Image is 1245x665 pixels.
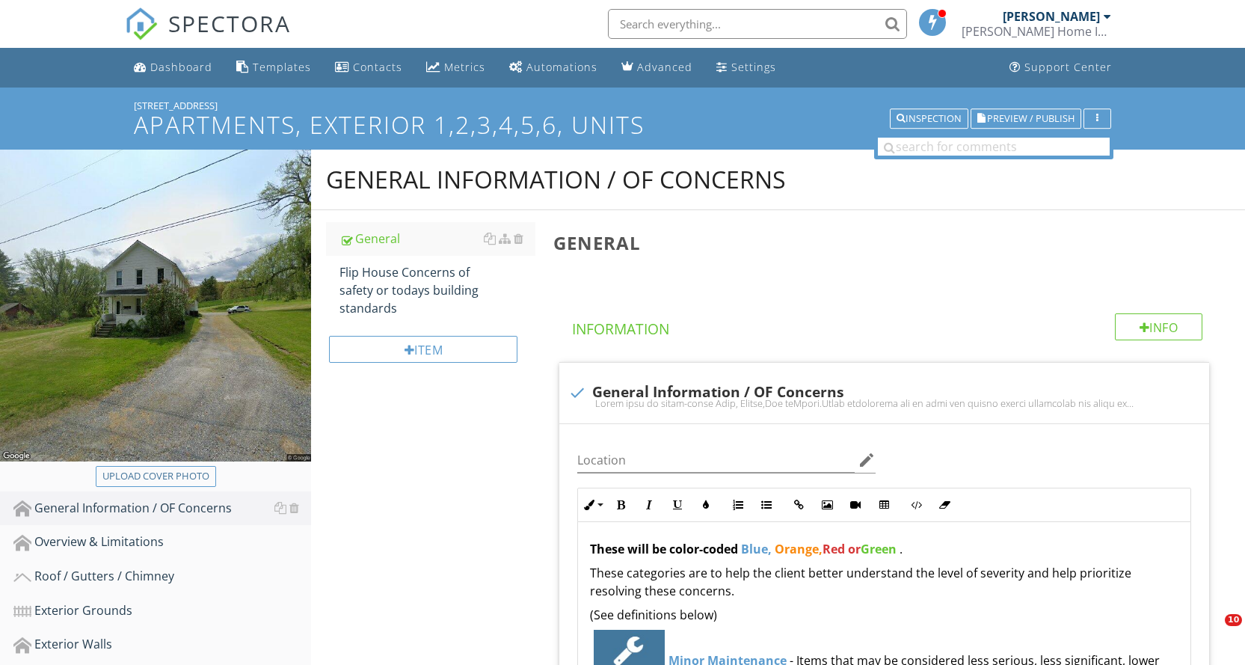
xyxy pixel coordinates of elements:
button: Ordered List [724,491,752,519]
span: SPECTORA [168,7,291,39]
iframe: Intercom live chat [1194,614,1230,650]
button: Bold (Ctrl+B) [606,491,635,519]
img: The Best Home Inspection Software - Spectora [125,7,158,40]
div: Settings [731,60,776,74]
h4: Information [572,313,1202,339]
span: Green [861,541,897,557]
h3: General [553,233,1221,253]
button: Upload cover photo [96,466,216,487]
div: Support Center [1024,60,1112,74]
a: Support Center [1003,54,1118,82]
span: Preview / Publish [987,114,1075,123]
button: Insert Image (Ctrl+P) [813,491,841,519]
span: Blue, [741,541,772,557]
a: Metrics [420,54,491,82]
button: Insert Video [841,491,870,519]
a: Preview / Publish [971,111,1081,124]
div: General [339,230,535,248]
button: Colors [692,491,720,519]
div: Contacts [353,60,402,74]
button: Inspection [890,108,968,129]
a: Contacts [329,54,408,82]
div: Item [329,336,517,363]
button: Insert Table [870,491,898,519]
span: Red or [823,541,861,557]
div: General Information / OF Concerns [326,165,786,194]
input: Location [577,448,854,473]
p: . [590,540,1178,558]
button: Underline (Ctrl+U) [663,491,692,519]
span: Orange, [775,541,823,557]
a: Settings [710,54,782,82]
div: Exterior Walls [13,635,311,655]
div: Exterior Grounds [13,601,311,621]
a: Inspection [890,111,968,124]
a: SPECTORA [125,20,291,52]
div: Upload cover photo [102,469,209,484]
button: Unordered List [752,491,781,519]
a: Dashboard [128,54,218,82]
i: edit [858,451,876,469]
button: Italic (Ctrl+I) [635,491,663,519]
p: These categories are to help the client better understand the level of severity and help prioriti... [590,564,1178,600]
a: Advanced [615,54,698,82]
div: Metrics [444,60,485,74]
h1: Apartments, Exterior 1,2,3,4,5,6, Units [134,111,1110,138]
div: [PERSON_NAME] [1003,9,1100,24]
button: Insert Link (Ctrl+K) [784,491,813,519]
p: (See definitions below) [590,606,1178,624]
a: Templates [230,54,317,82]
div: Overview & Limitations [13,533,311,552]
strong: These will be color-coded [590,541,738,557]
div: Info [1115,313,1203,340]
div: Lorem ipsu do sitam-conse Adip, Elitse,Doe teMpori.Utlab etdolorema ali en admi ven quisno exerci... [568,397,1200,409]
div: Zielinski Home Inspections LLC [962,24,1111,39]
div: Inspection [897,114,962,124]
a: Automations (Basic) [503,54,603,82]
div: General Information / OF Concerns [13,499,311,518]
div: Automations [526,60,597,74]
div: Templates [253,60,311,74]
span: 10 [1225,614,1242,626]
div: Roof / Gutters / Chimney [13,567,311,586]
button: Code View [902,491,930,519]
button: Preview / Publish [971,108,1081,129]
input: search for comments [878,138,1110,156]
div: [STREET_ADDRESS] [134,99,1110,111]
div: Advanced [637,60,692,74]
div: Flip House Concerns of safety or todays building standards [339,263,535,317]
button: Clear Formatting [930,491,959,519]
div: Dashboard [150,60,212,74]
input: Search everything... [608,9,907,39]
